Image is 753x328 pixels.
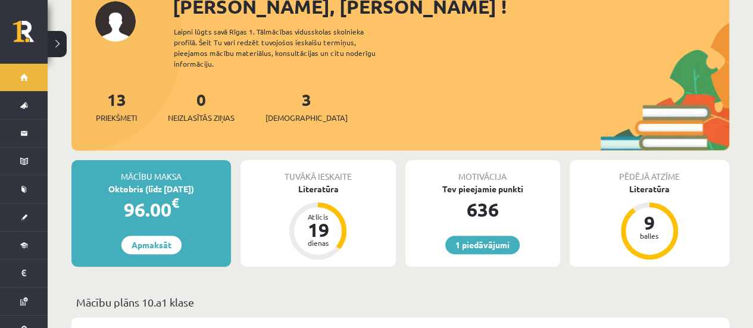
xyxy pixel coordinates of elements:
div: dienas [300,239,336,246]
div: Tuvākā ieskaite [240,160,395,183]
span: € [171,194,179,211]
div: Pēdējā atzīme [570,160,729,183]
div: 9 [632,213,667,232]
span: Neizlasītās ziņas [168,112,235,124]
a: Literatūra Atlicis 19 dienas [240,183,395,261]
span: Priekšmeti [96,112,137,124]
div: Motivācija [405,160,560,183]
a: Rīgas 1. Tālmācības vidusskola [13,21,48,51]
div: Tev pieejamie punkti [405,183,560,195]
div: Literatūra [570,183,729,195]
a: 1 piedāvājumi [445,236,520,254]
div: Atlicis [300,213,336,220]
div: Laipni lūgts savā Rīgas 1. Tālmācības vidusskolas skolnieka profilā. Šeit Tu vari redzēt tuvojošo... [174,26,396,69]
p: Mācību plāns 10.a1 klase [76,294,724,310]
div: 19 [300,220,336,239]
span: [DEMOGRAPHIC_DATA] [265,112,348,124]
div: Oktobris (līdz [DATE]) [71,183,231,195]
div: 636 [405,195,560,224]
div: Mācību maksa [71,160,231,183]
a: Apmaksāt [121,236,182,254]
div: balles [632,232,667,239]
div: 96.00 [71,195,231,224]
a: 0Neizlasītās ziņas [168,89,235,124]
a: Literatūra 9 balles [570,183,729,261]
a: 13Priekšmeti [96,89,137,124]
a: 3[DEMOGRAPHIC_DATA] [265,89,348,124]
div: Literatūra [240,183,395,195]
